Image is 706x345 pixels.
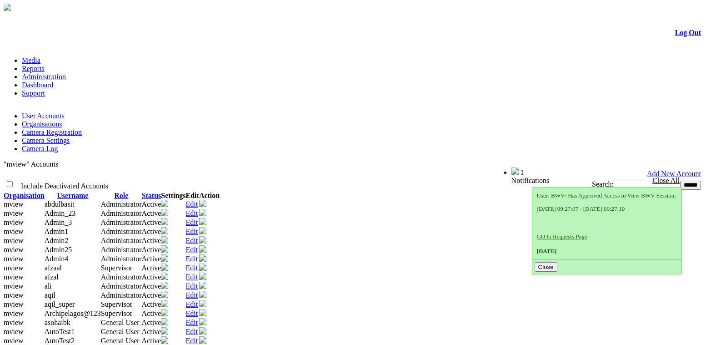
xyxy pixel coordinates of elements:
a: Organisations [22,120,62,128]
div: Search: [344,180,701,190]
td: Administrator [101,254,142,264]
a: Edit [186,309,198,317]
td: Active [142,236,161,245]
a: Administration [22,73,66,81]
a: Deactivate [199,237,206,245]
a: Edit [186,282,198,290]
td: Supervisor [101,300,142,309]
span: mview [4,218,24,226]
a: Edit [186,209,198,217]
img: user-active-green-icon.svg [199,264,206,271]
a: Edit [186,337,198,345]
img: camera24.png [161,200,168,207]
span: Welcome, aqil_super (Supervisor) [412,168,493,175]
td: Active [142,227,161,236]
span: Include Deactivated Accounts [21,182,108,190]
td: Administrator [101,200,142,209]
a: Close All [652,177,680,184]
a: Edit [186,273,198,281]
a: Edit [186,291,198,299]
img: user-active-green-icon.svg [199,336,206,344]
a: Deactivate [199,219,206,227]
span: mview [4,291,24,299]
td: Administrator [101,273,142,282]
a: User Accounts [22,112,65,120]
span: aqil_super [45,300,75,308]
td: Active [142,245,161,254]
img: user-active-green-icon.svg [199,227,206,234]
img: camera24.png [161,209,168,216]
img: user-active-green-icon.svg [199,327,206,335]
a: Deactivate [199,328,206,336]
a: Deactivate [199,228,206,236]
img: user-active-green-icon.svg [199,236,206,244]
a: Edit [186,237,198,244]
img: camera24.png [161,300,168,307]
a: Edit [186,246,198,254]
td: Active [142,254,161,264]
div: Notifications [511,177,683,185]
img: user-active-green-icon.svg [199,200,206,207]
td: Active [142,264,161,273]
a: Deactivate [199,337,206,345]
a: Media [22,56,40,64]
span: ali [45,282,52,290]
a: Camera Settings [22,137,70,144]
img: user-active-green-icon.svg [199,309,206,316]
th: Edit [186,192,199,200]
td: Active [142,282,161,291]
span: Admin_3 [45,218,72,226]
span: mview [4,209,24,217]
span: Admin25 [45,246,72,254]
img: user-active-green-icon.svg [199,218,206,225]
a: Edit [186,319,198,326]
img: user-active-green-icon.svg [199,291,206,298]
span: mview [4,309,24,317]
span: mview [4,255,24,263]
span: Admin2 [45,237,68,244]
a: Edit [186,264,198,272]
span: Admin4 [45,255,68,263]
td: Active [142,218,161,227]
td: Active [142,300,161,309]
a: Status [142,192,161,199]
a: Deactivate [199,310,206,318]
span: 1 [521,168,524,176]
a: Edit [186,200,198,208]
span: mview [4,337,24,345]
a: Edit [186,300,198,308]
span: AutoTest1 [45,328,75,335]
td: Supervisor [101,264,142,273]
td: Administrator [101,227,142,236]
span: mview [4,246,24,254]
a: Reports [22,65,45,72]
td: General User [101,327,142,336]
a: Role [114,192,128,199]
td: Administrator [101,236,142,245]
span: mview [4,300,24,308]
span: mview [4,200,24,208]
img: user-active-green-icon.svg [199,245,206,253]
span: mview [4,319,24,326]
span: AutoTest2 [45,337,75,345]
a: Username [57,192,88,199]
img: camera24.png [161,336,168,344]
span: mview [4,228,24,235]
a: Deactivate [199,283,206,290]
td: Administrator [101,291,142,300]
span: "mview" Accounts [4,160,58,168]
img: camera24.png [161,309,168,316]
td: Administrator [101,218,142,227]
a: Deactivate [199,264,206,272]
img: camera24.png [161,327,168,335]
img: camera24.png [161,218,168,225]
img: camera24.png [161,318,168,325]
td: Active [142,318,161,327]
a: Camera Log [22,145,58,152]
img: camera24.png [161,236,168,244]
span: aqil [45,291,55,299]
td: Supervisor [101,309,142,318]
td: Active [142,309,161,318]
td: Active [142,200,161,209]
span: abdulbasit [45,200,75,208]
